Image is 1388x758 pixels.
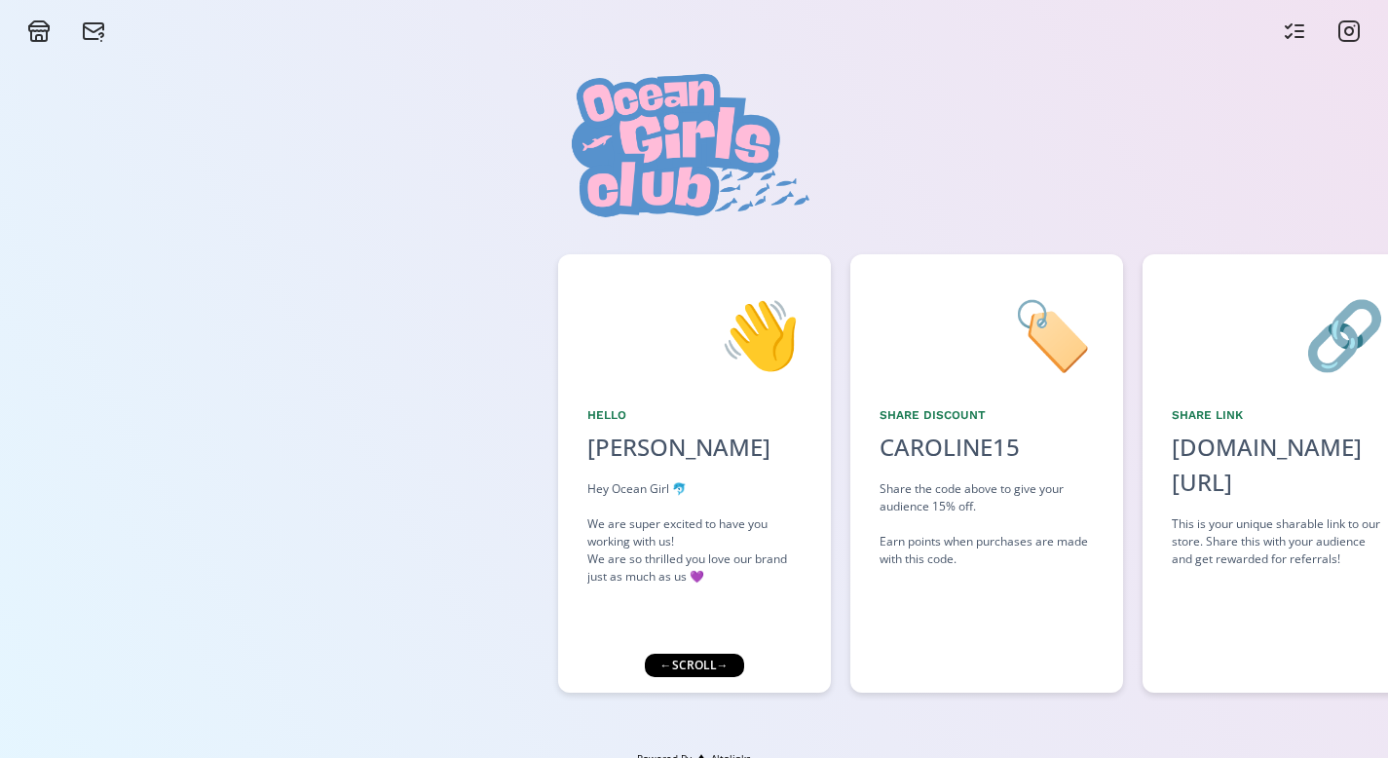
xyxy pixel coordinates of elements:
div: ← scroll → [645,654,744,677]
div: Hey Ocean Girl 🐬 We are super excited to have you working with us! We are so thrilled you love ou... [587,480,802,586]
div: Share the code above to give your audience 15% off. Earn points when purchases are made with this... [880,480,1094,568]
div: 🏷️ [880,284,1094,383]
div: This is your unique sharable link to our store. Share this with your audience and get rewarded fo... [1172,515,1386,568]
div: Share Link [1172,406,1386,424]
div: Hello [587,406,802,424]
div: [PERSON_NAME] [587,430,802,465]
div: CAROLINE15 [880,430,1020,465]
div: Share Discount [880,406,1094,424]
div: [DOMAIN_NAME][URL] [1172,430,1386,500]
div: 🔗 [1172,284,1386,383]
div: 👋 [587,284,802,383]
img: sUztbQuRCcrb [464,58,924,229]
